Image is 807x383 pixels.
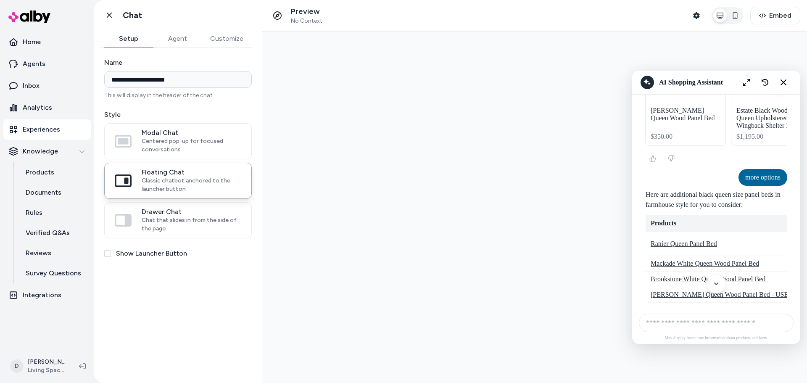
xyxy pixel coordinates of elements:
img: alby Logo [8,11,50,23]
p: Products [26,167,54,177]
a: Experiences [3,119,91,140]
button: Setup [104,30,153,47]
p: Survey Questions [26,268,81,278]
a: Survey Questions [17,263,91,283]
label: Name [104,58,252,68]
p: Integrations [23,290,61,300]
button: Knowledge [3,141,91,161]
span: Living Spaces [28,366,66,375]
a: Documents [17,182,91,203]
button: Agent [153,30,202,47]
span: Embed [769,11,791,21]
label: Style [104,110,252,120]
p: Home [23,37,41,47]
a: Reviews [17,243,91,263]
p: Reviews [26,248,51,258]
a: Analytics [3,98,91,118]
p: This will display in the header of the chat. [104,91,252,100]
a: Verified Q&As [17,223,91,243]
p: Knowledge [23,146,58,156]
button: Embed [750,7,800,24]
span: Centered pop-up for focused conversations [142,137,241,154]
p: Analytics [23,103,52,113]
p: Agents [23,59,45,69]
a: Inbox [3,76,91,96]
p: Rules [26,208,42,218]
span: Chat that slides in from the side of the page [142,216,241,233]
p: Preview [291,7,322,16]
span: Drawer Chat [142,208,241,216]
a: Agents [3,54,91,74]
span: Classic chatbot anchored to the launcher button [142,177,241,193]
a: Integrations [3,285,91,305]
a: Rules [17,203,91,223]
button: Customize [202,30,252,47]
p: Experiences [23,124,60,135]
a: Home [3,32,91,52]
h1: Chat [123,10,142,21]
p: Verified Q&As [26,228,70,238]
span: Floating Chat [142,168,241,177]
p: [PERSON_NAME] [28,358,66,366]
button: D[PERSON_NAME]Living Spaces [5,353,72,380]
span: Modal Chat [142,129,241,137]
a: Products [17,162,91,182]
span: No Context [291,17,322,25]
label: Show Launcher Button [116,248,187,259]
p: Inbox [23,81,40,91]
span: D [10,359,24,373]
p: Documents [26,188,61,198]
